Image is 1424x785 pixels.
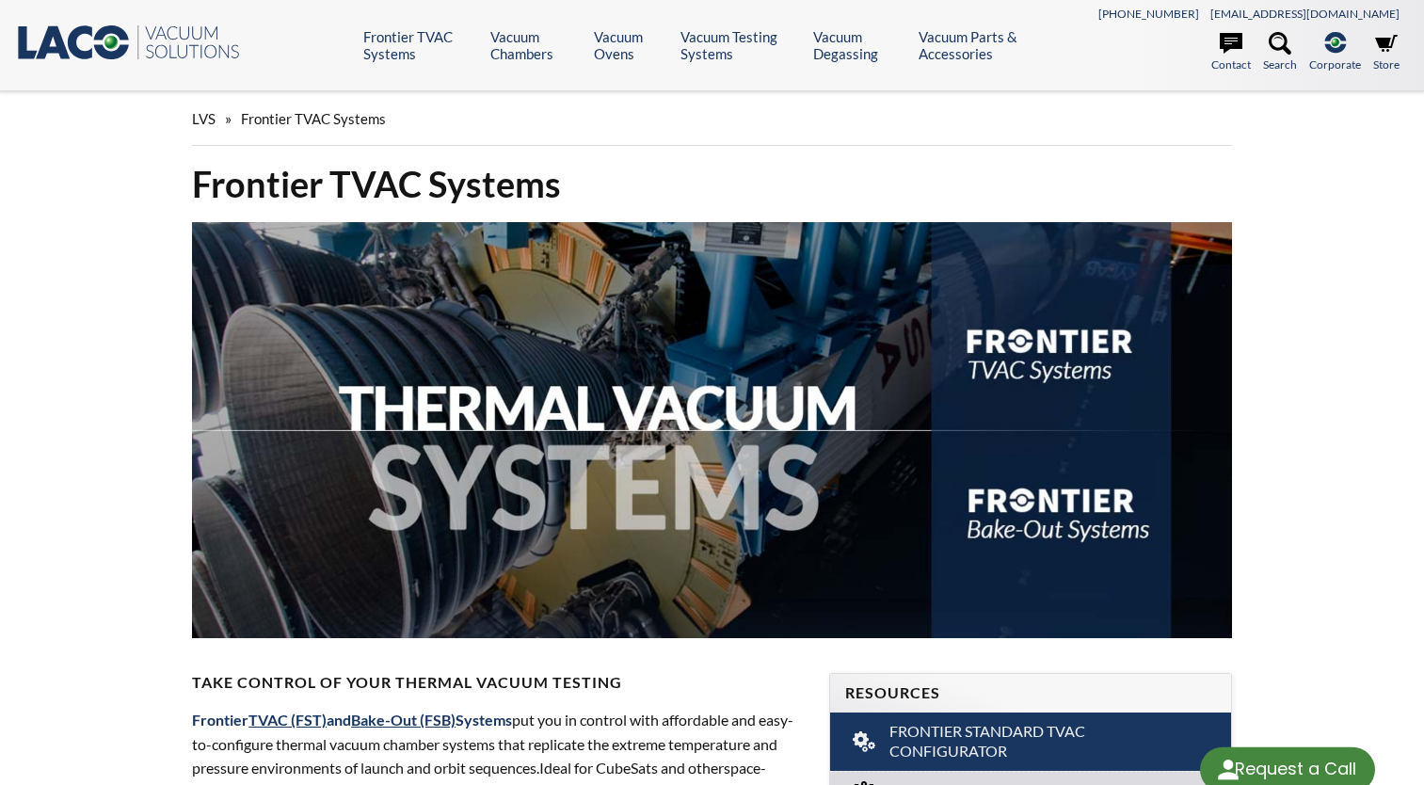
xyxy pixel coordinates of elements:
h4: Resources [845,683,1215,703]
a: Vacuum Ovens [594,28,665,62]
img: round button [1213,755,1243,785]
div: » [192,92,1232,146]
span: Frontier TVAC Systems [241,110,386,127]
a: TVAC (FST) [248,711,327,729]
a: Vacuum Testing Systems [680,28,799,62]
a: [EMAIL_ADDRESS][DOMAIN_NAME] [1210,7,1400,21]
span: Frontier and Systems [192,711,512,729]
span: LVS [192,110,216,127]
span: Corporate [1309,56,1361,73]
span: Id [539,759,552,777]
a: Vacuum Chambers [490,28,580,62]
a: Vacuum Degassing [813,28,904,62]
a: Frontier TVAC Systems [363,28,476,62]
a: Bake-Out (FSB) [351,711,456,729]
a: Frontier Standard TVAC Configurator [830,713,1230,771]
span: Frontier Standard TVAC Configurator [889,722,1174,761]
img: Thermal Vacuum Systems header [192,222,1232,638]
h1: Frontier TVAC Systems [192,161,1232,207]
a: Search [1263,32,1297,73]
a: Store [1373,32,1400,73]
a: Vacuum Parts & Accessories [919,28,1056,62]
a: Contact [1211,32,1251,73]
h4: Take Control of Your Thermal Vacuum Testing [192,673,807,693]
a: [PHONE_NUMBER] [1098,7,1199,21]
